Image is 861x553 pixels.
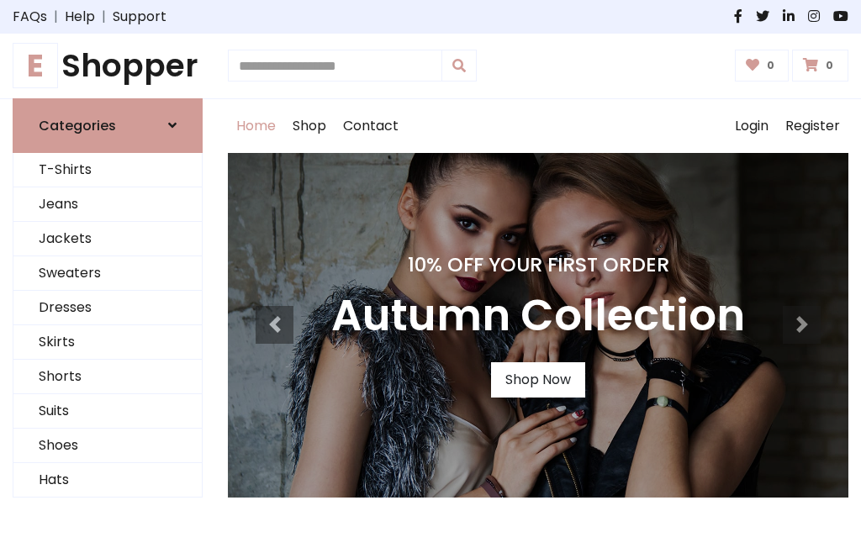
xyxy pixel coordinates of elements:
span: 0 [763,58,779,73]
a: 0 [735,50,790,82]
a: T-Shirts [13,153,202,187]
a: FAQs [13,7,47,27]
h4: 10% Off Your First Order [331,253,745,276]
a: EShopper [13,47,203,85]
a: Login [726,99,777,153]
a: Dresses [13,291,202,325]
a: Suits [13,394,202,429]
span: | [95,7,113,27]
a: Shoes [13,429,202,463]
span: E [13,43,58,88]
span: | [47,7,65,27]
a: Skirts [13,325,202,360]
a: Hats [13,463,202,498]
span: 0 [821,58,837,73]
a: Shorts [13,360,202,394]
a: Contact [335,99,407,153]
a: Home [228,99,284,153]
a: Sweaters [13,256,202,291]
h6: Categories [39,118,116,134]
a: Shop Now [491,362,585,398]
a: Categories [13,98,203,153]
a: Jeans [13,187,202,222]
a: 0 [792,50,848,82]
a: Help [65,7,95,27]
a: Jackets [13,222,202,256]
a: Support [113,7,166,27]
a: Shop [284,99,335,153]
h1: Shopper [13,47,203,85]
a: Register [777,99,848,153]
h3: Autumn Collection [331,290,745,342]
